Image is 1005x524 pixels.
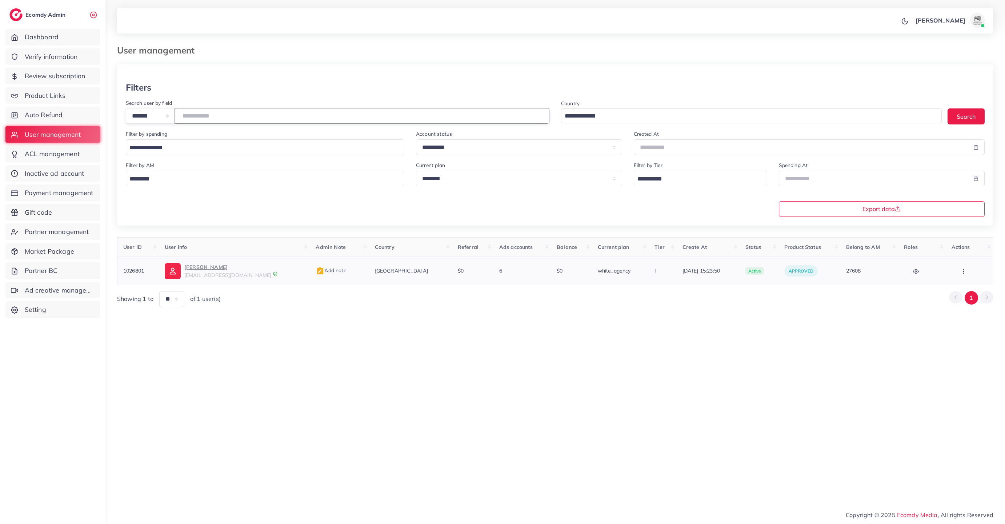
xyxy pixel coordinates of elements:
span: Add note [316,267,346,274]
div: Search for option [561,108,942,123]
a: Partner management [5,223,100,240]
span: Dashboard [25,32,59,42]
a: User management [5,126,100,143]
span: Roles [904,244,918,250]
img: avatar [970,13,985,28]
span: Referral [458,244,479,250]
label: Filter by spending [126,130,167,138]
span: Balance [557,244,577,250]
button: Search [948,108,985,124]
button: Export data [779,201,985,217]
a: [PERSON_NAME]avatar [912,13,988,28]
div: Search for option [126,139,404,155]
span: Current plan [598,244,629,250]
input: Search for option [127,142,395,154]
span: Belong to AM [846,244,880,250]
label: Filter by Tier [634,162,662,169]
span: Product Links [25,91,65,100]
span: Payment management [25,188,93,198]
a: Auto Refund [5,107,100,123]
span: User management [25,130,81,139]
a: Market Package [5,243,100,260]
button: Go to page 1 [965,291,978,305]
p: [PERSON_NAME] [184,263,271,271]
input: Search for option [562,111,932,122]
span: Copyright © 2025 [846,511,993,519]
span: Ad creative management [25,286,95,295]
span: Market Package [25,247,74,256]
span: Review subscription [25,71,85,81]
img: ic-user-info.36bf1079.svg [165,263,181,279]
span: User info [165,244,187,250]
a: Payment management [5,184,100,201]
label: Filter by AM [126,162,154,169]
img: logo [9,8,23,21]
span: User ID [123,244,142,250]
a: Dashboard [5,29,100,45]
span: 27608 [846,267,861,274]
span: Inactive ad account [25,169,84,178]
a: Review subscription [5,68,100,84]
span: Actions [952,244,970,250]
a: Ecomdy Media [897,511,938,519]
span: approved [789,268,813,274]
span: Create At [682,244,707,250]
label: Spending At [779,162,808,169]
a: Verify information [5,48,100,65]
h3: Filters [126,82,151,93]
span: 6 [499,267,502,274]
label: Account status [416,130,452,138]
span: Admin Note [316,244,346,250]
span: Product Status [784,244,821,250]
span: Showing 1 to [117,295,153,303]
a: Setting [5,301,100,318]
span: white_agency [598,267,631,274]
span: Partner BC [25,266,58,275]
label: Current plan [416,162,445,169]
span: [GEOGRAPHIC_DATA] [375,267,428,274]
div: Search for option [126,171,404,186]
span: 1026801 [123,267,144,274]
span: $0 [557,267,562,274]
span: Verify information [25,52,78,61]
input: Search for option [635,174,758,185]
span: of 1 user(s) [190,295,221,303]
a: ACL management [5,146,100,162]
span: Status [745,244,761,250]
a: Partner BC [5,262,100,279]
span: Gift code [25,208,52,217]
ul: Pagination [949,291,993,305]
span: Tier [654,244,665,250]
input: Search for option [127,174,395,185]
div: Search for option [634,171,767,186]
span: Auto Refund [25,110,63,120]
img: 9CAL8B2pu8EFxCJHYAAAAldEVYdGRhdGU6Y3JlYXRlADIwMjItMTItMDlUMDQ6NTg6MzkrMDA6MDBXSlgLAAAAJXRFWHRkYXR... [273,271,278,277]
h3: User management [117,45,200,56]
span: Ads accounts [499,244,533,250]
span: Export data [862,206,901,212]
img: admin_note.cdd0b510.svg [316,267,324,275]
a: Gift code [5,204,100,221]
label: Country [561,100,580,107]
p: [PERSON_NAME] [916,16,965,25]
h2: Ecomdy Admin [25,11,67,18]
a: logoEcomdy Admin [9,8,67,21]
a: [PERSON_NAME][EMAIL_ADDRESS][DOMAIN_NAME] [165,263,304,279]
span: , All rights Reserved [938,511,993,519]
label: Created At [634,130,659,138]
span: [EMAIL_ADDRESS][DOMAIN_NAME] [184,272,271,278]
span: $0 [458,267,464,274]
span: Country [375,244,395,250]
span: [DATE] 15:23:50 [682,267,734,274]
a: Ad creative management [5,282,100,299]
span: ACL management [25,149,80,159]
a: Product Links [5,87,100,104]
label: Search user by field [126,99,172,107]
span: I [654,267,656,274]
span: Setting [25,305,46,314]
a: Inactive ad account [5,165,100,182]
span: active [745,267,764,275]
span: Partner management [25,227,89,237]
